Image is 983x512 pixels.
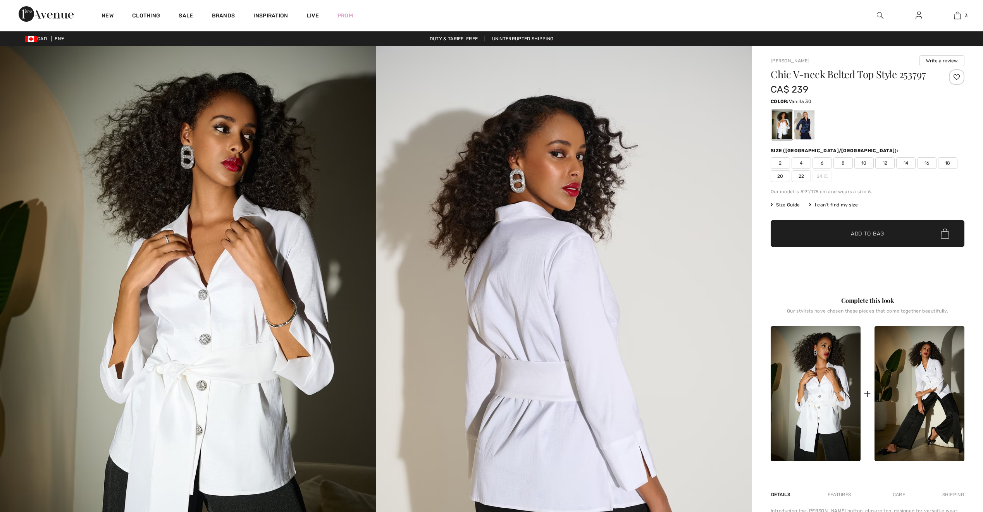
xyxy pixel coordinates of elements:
[25,36,37,42] img: Canadian Dollar
[938,11,976,20] a: 3
[771,326,861,461] img: Chic V-Neck Belted Top Style 253797
[771,157,790,169] span: 2
[794,110,814,139] div: Midnight Blue
[941,229,949,239] img: Bag.svg
[771,58,809,64] a: [PERSON_NAME]
[789,99,811,104] span: Vanilla 30
[877,11,883,20] img: search the website
[886,488,912,502] div: Care
[821,488,857,502] div: Features
[919,55,964,66] button: Write a review
[771,69,932,79] h1: Chic V-neck Belted Top Style 253797
[771,308,964,320] div: Our stylists have chosen these pieces that come together beautifully.
[19,6,74,22] img: 1ère Avenue
[916,11,922,20] img: My Info
[771,84,808,95] span: CA$ 239
[813,170,832,182] span: 24
[940,488,964,502] div: Shipping
[809,201,858,208] div: I can't find my size
[938,157,957,169] span: 18
[792,170,811,182] span: 22
[179,12,193,21] a: Sale
[771,188,964,195] div: Our model is 5'9"/175 cm and wears a size 6.
[771,99,789,104] span: Color:
[851,230,884,238] span: Add to Bag
[337,12,353,20] a: Prom
[132,12,160,21] a: Clothing
[102,12,114,21] a: New
[965,12,968,19] span: 3
[771,170,790,182] span: 20
[875,326,964,461] img: High-Waisted Wide Leg Trousers Style 253788
[896,157,916,169] span: 14
[875,157,895,169] span: 12
[854,157,874,169] span: 10
[917,157,937,169] span: 16
[909,11,928,21] a: Sign In
[954,11,961,20] img: My Bag
[771,147,900,154] div: Size ([GEOGRAPHIC_DATA]/[GEOGRAPHIC_DATA]):
[25,36,50,41] span: CAD
[307,12,319,20] a: Live
[253,12,288,21] span: Inspiration
[55,36,64,41] span: EN
[864,385,871,402] div: +
[813,157,832,169] span: 6
[833,157,853,169] span: 8
[772,110,792,139] div: Vanilla 30
[771,296,964,305] div: Complete this look
[771,488,792,502] div: Details
[771,201,800,208] span: Size Guide
[824,174,828,178] img: ring-m.svg
[771,220,964,247] button: Add to Bag
[792,157,811,169] span: 4
[212,12,235,21] a: Brands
